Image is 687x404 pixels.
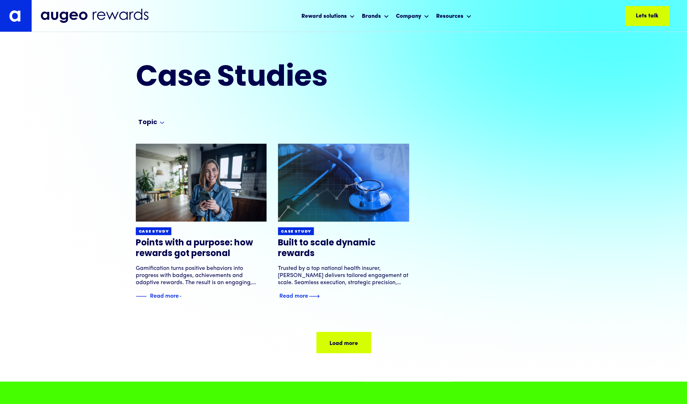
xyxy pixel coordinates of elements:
[278,265,409,286] div: Trusted by a top national health insurer, [PERSON_NAME] delivers tailored engagement at scale. Se...
[41,9,149,23] img: Augeo Rewards business unit full logo in midnight blue.
[300,6,356,25] div: Reward solutions
[301,12,347,21] div: Reward solutions
[394,6,431,25] div: Company
[136,238,267,259] h3: Points with a purpose: how rewards got personal
[316,332,371,353] a: Next Page
[436,12,463,21] div: Resources
[138,118,157,127] div: Topic
[150,291,179,299] div: Read more
[179,292,190,301] img: Blue text arrow
[136,144,267,301] a: Case studyPoints with a purpose: how rewards got personalGamification turns positive behaviors in...
[281,229,311,234] div: Case study
[139,229,169,234] div: Case study
[278,144,409,301] a: Case studyBuilt to scale dynamic rewardsTrusted by a top national health insurer, [PERSON_NAME] d...
[136,292,146,301] img: Blue decorative line
[279,291,308,299] div: Read more
[396,12,421,21] div: Company
[309,292,320,301] img: Blue text arrow
[278,238,409,259] h3: Built to scale dynamic rewards
[136,265,267,286] div: Gamification turns positive behaviors into progress with badges, achievements and adaptive reward...
[360,6,391,25] div: Brands
[625,6,669,26] a: Lets talk
[362,12,381,21] div: Brands
[160,122,164,124] img: Arrow symbol in bright blue pointing down to indicate an expanded section.
[136,64,380,93] h2: Case Studies
[434,6,473,25] div: Resources
[136,303,552,353] div: List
